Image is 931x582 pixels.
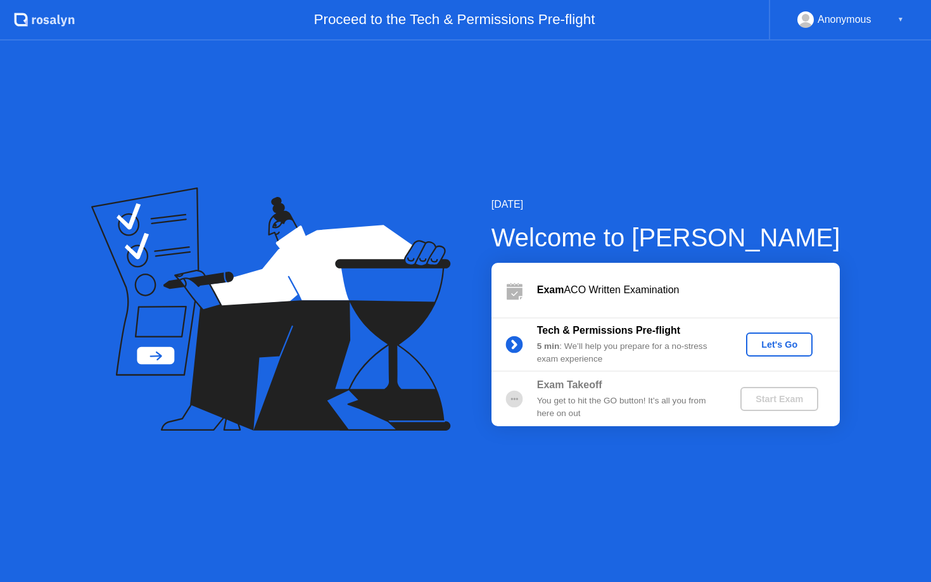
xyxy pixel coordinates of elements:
[751,339,807,350] div: Let's Go
[537,395,719,421] div: You get to hit the GO button! It’s all you from here on out
[537,341,560,351] b: 5 min
[745,394,813,404] div: Start Exam
[537,325,680,336] b: Tech & Permissions Pre-flight
[537,340,719,366] div: : We’ll help you prepare for a no-stress exam experience
[537,282,840,298] div: ACO Written Examination
[740,387,818,411] button: Start Exam
[897,11,904,28] div: ▼
[818,11,871,28] div: Anonymous
[491,218,840,256] div: Welcome to [PERSON_NAME]
[537,379,602,390] b: Exam Takeoff
[537,284,564,295] b: Exam
[746,332,813,357] button: Let's Go
[491,197,840,212] div: [DATE]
